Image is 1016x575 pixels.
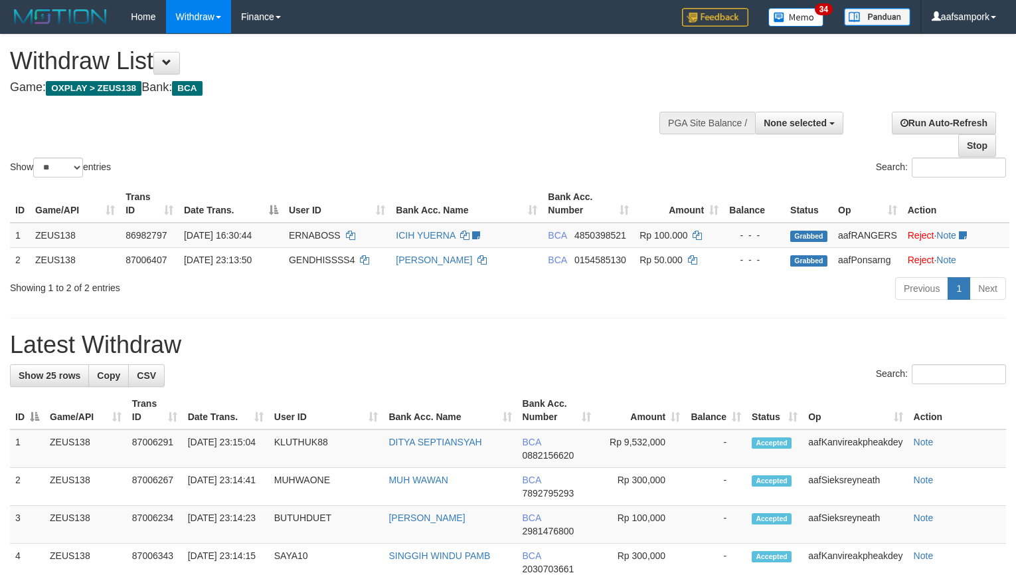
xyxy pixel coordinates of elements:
[902,185,1009,223] th: Action
[523,450,574,461] span: Copy 0882156620 to clipboard
[936,255,956,265] a: Note
[685,468,746,506] td: -
[682,8,748,27] img: Feedback.jpg
[269,429,384,468] td: KLUTHUK88
[876,158,1006,177] label: Search:
[803,506,908,544] td: aafSieksreyneath
[764,118,827,128] span: None selected
[752,437,792,449] span: Accepted
[752,513,792,524] span: Accepted
[912,364,1006,384] input: Search:
[33,158,83,177] select: Showentries
[269,506,384,544] td: BUTUHDUET
[523,437,541,447] span: BCA
[44,429,127,468] td: ZEUS138
[184,230,252,241] span: [DATE] 16:30:44
[388,437,481,447] a: DITYA SEPTIANSYAH
[10,223,30,248] td: 1
[269,392,384,429] th: User ID: activate to sort column ascending
[659,112,755,134] div: PGA Site Balance /
[914,475,934,485] a: Note
[958,134,996,157] a: Stop
[724,185,785,223] th: Balance
[785,185,833,223] th: Status
[44,468,127,506] td: ZEUS138
[30,223,120,248] td: ZEUS138
[768,8,824,27] img: Button%20Memo.svg
[790,255,827,267] span: Grabbed
[548,230,566,241] span: BCA
[10,392,44,429] th: ID: activate to sort column descending
[172,81,202,96] span: BCA
[729,229,780,242] div: - - -
[833,223,902,248] td: aafRANGERS
[30,185,120,223] th: Game/API: activate to sort column ascending
[183,506,269,544] td: [DATE] 23:14:23
[10,7,111,27] img: MOTION_logo.png
[574,255,626,265] span: Copy 0154585130 to clipboard
[46,81,141,96] span: OXPLAY > ZEUS138
[10,506,44,544] td: 3
[803,392,908,429] th: Op: activate to sort column ascending
[596,506,685,544] td: Rp 100,000
[10,276,414,294] div: Showing 1 to 2 of 2 entries
[902,223,1009,248] td: ·
[574,230,626,241] span: Copy 4850398521 to clipboard
[936,230,956,241] a: Note
[137,370,156,381] span: CSV
[97,370,120,381] span: Copy
[895,277,948,300] a: Previous
[523,526,574,536] span: Copy 2981476800 to clipboard
[19,370,80,381] span: Show 25 rows
[10,247,30,272] td: 2
[803,468,908,506] td: aafSieksreyneath
[523,488,574,499] span: Copy 7892795293 to clipboard
[179,185,284,223] th: Date Trans.: activate to sort column descending
[523,564,574,574] span: Copy 2030703661 to clipboard
[10,185,30,223] th: ID
[396,230,455,241] a: ICIH YUERNA
[833,247,902,272] td: aafPonsarng
[639,255,683,265] span: Rp 50.000
[790,231,827,242] span: Grabbed
[914,513,934,523] a: Note
[523,475,541,485] span: BCA
[396,255,472,265] a: [PERSON_NAME]
[284,185,390,223] th: User ID: activate to sort column ascending
[10,468,44,506] td: 2
[127,429,183,468] td: 87006291
[746,392,803,429] th: Status: activate to sort column ascending
[289,230,341,241] span: ERNABOSS
[685,392,746,429] th: Balance: activate to sort column ascending
[902,247,1009,272] td: ·
[183,392,269,429] th: Date Trans.: activate to sort column ascending
[752,475,792,487] span: Accepted
[596,468,685,506] td: Rp 300,000
[30,247,120,272] td: ZEUS138
[10,332,1006,358] h1: Latest Withdraw
[548,255,566,265] span: BCA
[127,506,183,544] td: 87006234
[183,468,269,506] td: [DATE] 23:14:41
[269,468,384,506] td: MUHWAONE
[634,185,724,223] th: Amount: activate to sort column ascending
[892,112,996,134] a: Run Auto-Refresh
[120,185,179,223] th: Trans ID: activate to sort column ascending
[183,429,269,468] td: [DATE] 23:15:04
[10,81,664,94] h4: Game: Bank:
[127,468,183,506] td: 87006267
[10,364,89,387] a: Show 25 rows
[685,506,746,544] td: -
[815,3,833,15] span: 34
[908,255,934,265] a: Reject
[289,255,355,265] span: GENDHISSSS4
[388,550,490,561] a: SINGGIH WINDU PAMB
[844,8,910,26] img: panduan.png
[10,429,44,468] td: 1
[44,392,127,429] th: Game/API: activate to sort column ascending
[388,475,448,485] a: MUH WAWAN
[126,255,167,265] span: 87006407
[685,429,746,468] td: -
[126,230,167,241] span: 86982797
[876,364,1006,384] label: Search:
